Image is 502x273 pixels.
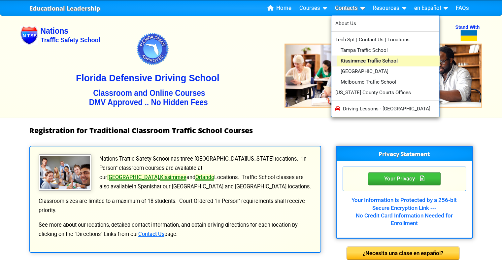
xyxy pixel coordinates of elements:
div: Your Information is Protected by a 256-bit Secure Encryption Link --- No Credit Card Information ... [343,191,466,227]
a: FAQs [453,3,472,13]
h1: Registration for Traditional Classroom Traffic School Courses [29,127,473,135]
a: Tech Spt | Contact Us | Locations [331,34,440,45]
a: Educational Leadership [29,3,100,14]
a: Your Privacy [368,174,441,182]
h3: Privacy Statement [337,147,472,161]
a: Tampa Traffic School [337,45,440,56]
a: About Us [331,18,440,29]
a: Kissimmee Traffic School [337,56,440,66]
a: Driving Lessons - [GEOGRAPHIC_DATA] [331,103,437,114]
a: Melbourne Traffic School [337,77,440,87]
a: Courses [297,3,330,13]
a: ¿Necesita una clase en español? [347,250,459,256]
a: [GEOGRAPHIC_DATA] [337,66,440,77]
p: See more about our locations, detailed contact information, and obtain driving directions for eac... [38,220,313,239]
a: Resources [370,3,409,13]
p: Classroom sizes are limited to a maximum of 18 students. Court Ordered "In Person" requirements s... [38,197,313,215]
a: [US_STATE] County Courts Offices [331,87,440,98]
p: Nations Traffic Safety School has three [GEOGRAPHIC_DATA][US_STATE] locations. "In Person" classr... [38,154,313,191]
a: Contact Us [138,231,164,237]
div: Privacy Statement [368,172,441,185]
a: Orlando [195,174,214,180]
div: ¿Necesita una clase en español? [347,247,459,260]
a: Contacts [332,3,367,13]
a: Kissimmee [160,174,186,180]
img: Nations Traffic School - Your DMV Approved Florida Traffic School [20,12,482,118]
a: [GEOGRAPHIC_DATA] [107,174,159,180]
a: Home [265,3,294,13]
a: en Español [412,3,451,13]
u: in Spanish [132,183,157,190]
img: Traffic School Students [39,154,91,191]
